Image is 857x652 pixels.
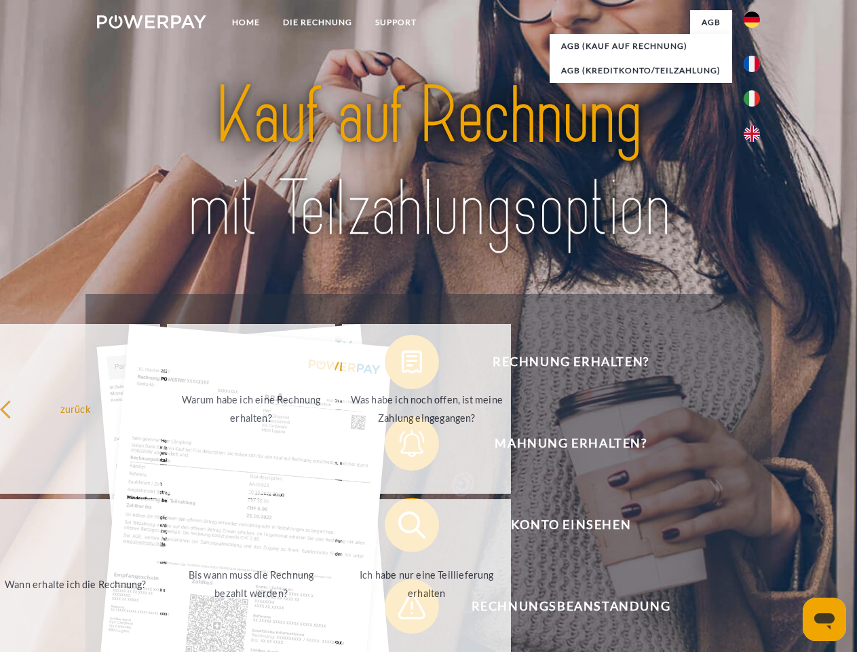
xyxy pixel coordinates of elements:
[97,15,206,29] img: logo-powerpay-white.svg
[404,498,737,552] span: Konto einsehen
[175,566,328,602] div: Bis wann muss die Rechnung bezahlt werden?
[350,391,503,427] div: Was habe ich noch offen, ist meine Zahlung eingegangen?
[550,58,732,83] a: AGB (Kreditkonto/Teilzahlung)
[744,90,760,107] img: it
[385,416,738,471] button: Mahnung erhalten?
[271,10,364,35] a: DIE RECHNUNG
[385,335,738,389] button: Rechnung erhalten?
[550,34,732,58] a: AGB (Kauf auf Rechnung)
[803,598,846,641] iframe: Schaltfläche zum Öffnen des Messaging-Fensters
[350,566,503,602] div: Ich habe nur eine Teillieferung erhalten
[385,498,738,552] button: Konto einsehen
[221,10,271,35] a: Home
[342,324,511,494] a: Was habe ich noch offen, ist meine Zahlung eingegangen?
[744,126,760,142] img: en
[404,335,737,389] span: Rechnung erhalten?
[404,416,737,471] span: Mahnung erhalten?
[744,12,760,28] img: de
[385,579,738,634] button: Rechnungsbeanstandung
[404,579,737,634] span: Rechnungsbeanstandung
[175,391,328,427] div: Warum habe ich eine Rechnung erhalten?
[690,10,732,35] a: agb
[744,56,760,72] img: fr
[364,10,428,35] a: SUPPORT
[130,65,727,260] img: title-powerpay_de.svg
